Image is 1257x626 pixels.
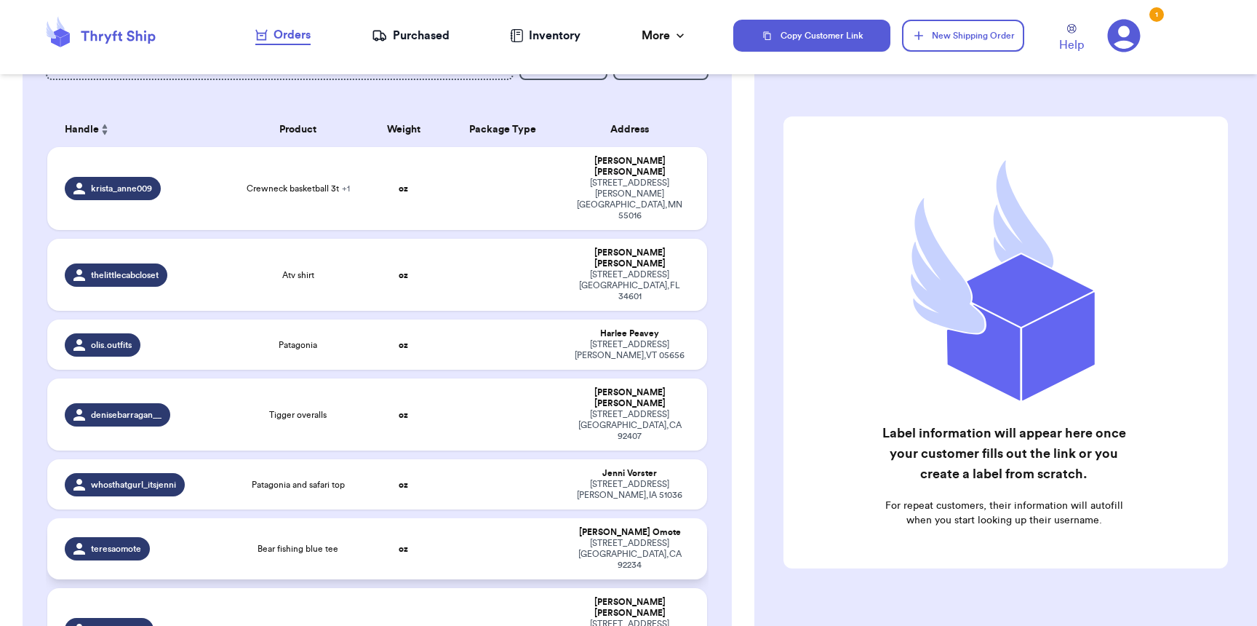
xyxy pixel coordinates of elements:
strong: oz [399,480,408,489]
span: Tigger overalls [269,409,327,421]
div: More [642,27,687,44]
div: [STREET_ADDRESS][PERSON_NAME] [GEOGRAPHIC_DATA] , MN 55016 [570,178,689,221]
div: [PERSON_NAME] Omote [570,527,689,538]
span: Atv shirt [282,269,314,281]
strong: oz [399,341,408,349]
span: Bear fishing blue tee [258,543,338,555]
button: Copy Customer Link [733,20,890,52]
h2: Label information will appear here once your customer fills out the link or you create a label fr... [879,423,1130,484]
a: Orders [255,26,311,45]
div: Orders [255,26,311,44]
span: teresaomote [91,543,141,555]
span: Patagonia [279,339,317,351]
span: whosthatgurl_itsjenni [91,479,176,491]
strong: oz [399,271,408,280]
th: Product [232,112,364,147]
span: + 1 [342,184,350,193]
a: Inventory [510,27,580,44]
div: [PERSON_NAME] [PERSON_NAME] [570,597,689,619]
div: [STREET_ADDRESS] [GEOGRAPHIC_DATA] , CA 92407 [570,409,689,442]
th: Weight [364,112,443,147]
strong: oz [399,544,408,553]
button: Sort ascending [99,121,111,138]
div: [STREET_ADDRESS] [PERSON_NAME] , IA 51036 [570,479,689,501]
span: Patagonia and safari top [252,479,345,491]
span: Crewneck basketball 3t [247,183,350,194]
th: Address [562,112,706,147]
p: For repeat customers, their information will autofill when you start looking up their username. [879,499,1130,528]
a: 1 [1107,19,1141,52]
strong: oz [399,411,408,419]
div: Jenni Vorster [570,468,689,479]
div: [STREET_ADDRESS] [PERSON_NAME] , VT 05656 [570,339,689,361]
div: [STREET_ADDRESS] [GEOGRAPHIC_DATA] , CA 92234 [570,538,689,571]
div: [STREET_ADDRESS] [GEOGRAPHIC_DATA] , FL 34601 [570,269,689,302]
span: denisebarragan__ [91,409,161,421]
a: Purchased [372,27,450,44]
div: [PERSON_NAME] [PERSON_NAME] [570,387,689,409]
span: thelittlecabcloset [91,269,159,281]
th: Package Type [443,112,562,147]
strong: oz [399,184,408,193]
div: [PERSON_NAME] [PERSON_NAME] [570,156,689,178]
span: krista_anne009 [91,183,152,194]
div: 1 [1149,7,1164,22]
span: olis.outfits [91,339,132,351]
div: [PERSON_NAME] [PERSON_NAME] [570,247,689,269]
span: Help [1059,36,1084,54]
button: New Shipping Order [902,20,1024,52]
div: Harlee Peavey [570,328,689,339]
span: Handle [65,122,99,138]
a: Help [1059,24,1084,54]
